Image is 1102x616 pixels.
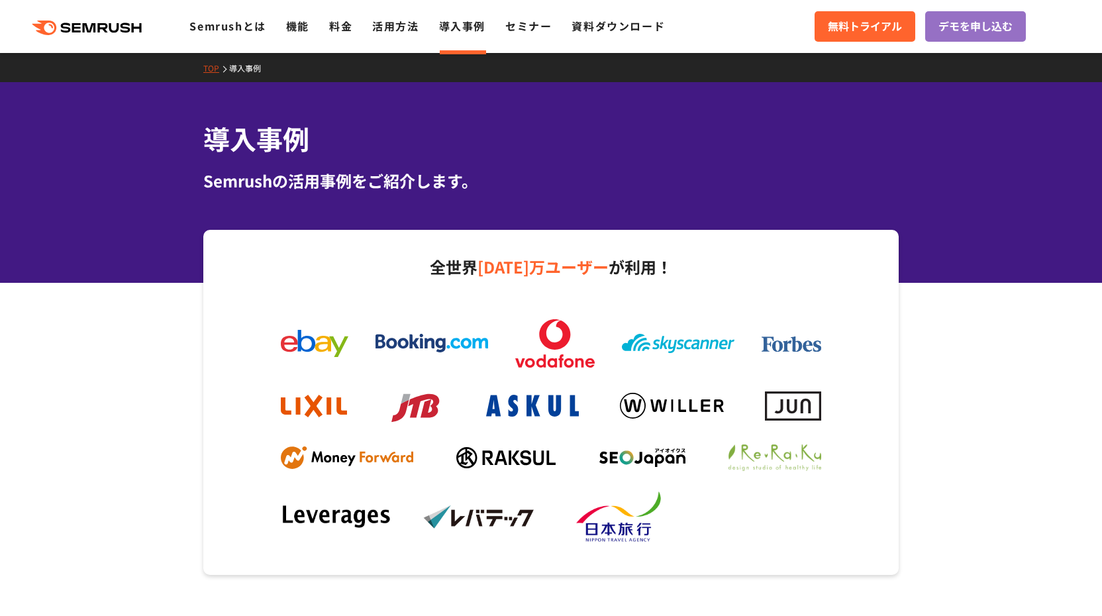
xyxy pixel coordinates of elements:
p: 全世界 が利用！ [268,253,834,281]
img: skyscanner [622,334,734,353]
img: askul [486,395,579,417]
a: セミナー [505,18,552,34]
a: 資料ダウンロード [572,18,665,34]
img: dummy [709,503,821,531]
img: vodafone [515,319,595,368]
img: booking [376,334,488,352]
a: デモを申し込む [925,11,1026,42]
img: ebay [281,330,348,357]
span: 無料トライアル [828,18,902,35]
div: Semrushの活用事例をご紹介します。 [203,169,899,193]
a: 導入事例 [229,62,271,74]
img: willer [620,393,724,419]
img: raksul [456,447,556,468]
span: デモを申し込む [938,18,1013,35]
a: 機能 [286,18,309,34]
h1: 導入事例 [203,119,899,158]
img: mf [281,446,413,470]
img: forbes [762,336,821,352]
a: 活用方法 [372,18,419,34]
a: 無料トライアル [815,11,915,42]
span: [DATE]万ユーザー [477,255,609,278]
img: jun [765,391,821,420]
img: jtb [388,387,444,425]
img: leverages [281,504,393,531]
img: levtech [423,505,536,529]
a: TOP [203,62,229,74]
img: ReRaKu [728,444,821,471]
a: 料金 [329,18,352,34]
img: lixil [281,395,347,417]
a: 導入事例 [439,18,485,34]
a: Semrushとは [189,18,266,34]
img: nta [566,491,679,544]
img: seojapan [599,448,685,467]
